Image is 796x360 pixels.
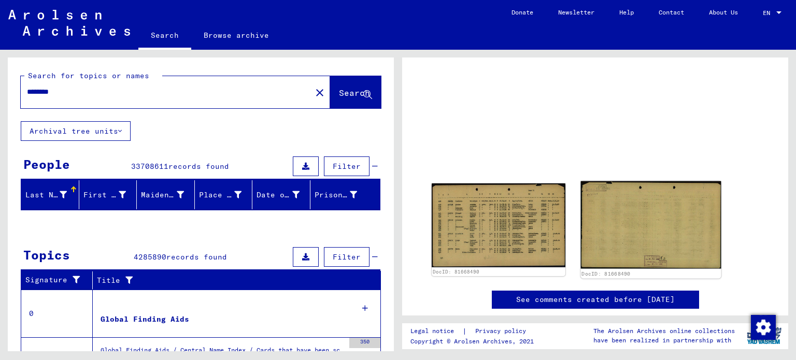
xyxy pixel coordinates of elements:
[101,314,189,325] div: Global Finding Aids
[310,180,380,209] mat-header-cell: Prisoner #
[21,290,93,337] td: 0
[25,186,80,203] div: Last Name
[25,272,95,289] div: Signature
[25,190,67,200] div: Last Name
[134,252,166,262] span: 4285890
[593,336,735,345] p: have been realized in partnership with
[333,252,361,262] span: Filter
[257,186,312,203] div: Date of Birth
[433,269,479,275] a: DocID: 81668490
[79,180,137,209] mat-header-cell: First Name
[315,190,358,200] div: Prisoner #
[763,9,774,17] span: EN
[28,71,149,80] mat-label: Search for topics or names
[137,180,195,209] mat-header-cell: Maiden Name
[8,10,130,36] img: Arolsen_neg.svg
[168,162,229,171] span: records found
[516,294,675,305] a: See comments created before [DATE]
[324,247,369,267] button: Filter
[410,326,462,337] a: Legal notice
[141,190,184,200] div: Maiden Name
[330,76,381,108] button: Search
[195,180,253,209] mat-header-cell: Place of Birth
[166,252,227,262] span: records found
[410,337,538,346] p: Copyright © Arolsen Archives, 2021
[23,155,70,174] div: People
[101,345,344,360] div: Global Finding Aids / Central Name Index / Cards that have been scanned during first sequential m...
[593,326,735,336] p: The Arolsen Archives online collections
[745,323,784,349] img: yv_logo.png
[191,23,281,48] a: Browse archive
[97,272,371,289] div: Title
[97,275,360,286] div: Title
[581,270,631,277] a: DocID: 81668490
[349,338,380,348] div: 350
[199,186,255,203] div: Place of Birth
[324,156,369,176] button: Filter
[432,183,565,267] img: 001.jpg
[309,82,330,103] button: Clear
[83,186,139,203] div: First Name
[199,190,242,200] div: Place of Birth
[333,162,361,171] span: Filter
[580,181,720,268] img: 002.jpg
[252,180,310,209] mat-header-cell: Date of Birth
[138,23,191,50] a: Search
[467,326,538,337] a: Privacy policy
[315,186,371,203] div: Prisoner #
[257,190,300,200] div: Date of Birth
[21,121,131,141] button: Archival tree units
[25,275,84,285] div: Signature
[23,246,70,264] div: Topics
[751,315,776,340] img: Change consent
[141,186,197,203] div: Maiden Name
[83,190,126,200] div: First Name
[339,88,370,98] span: Search
[314,87,326,99] mat-icon: close
[131,162,168,171] span: 33708611
[410,326,538,337] div: |
[21,180,79,209] mat-header-cell: Last Name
